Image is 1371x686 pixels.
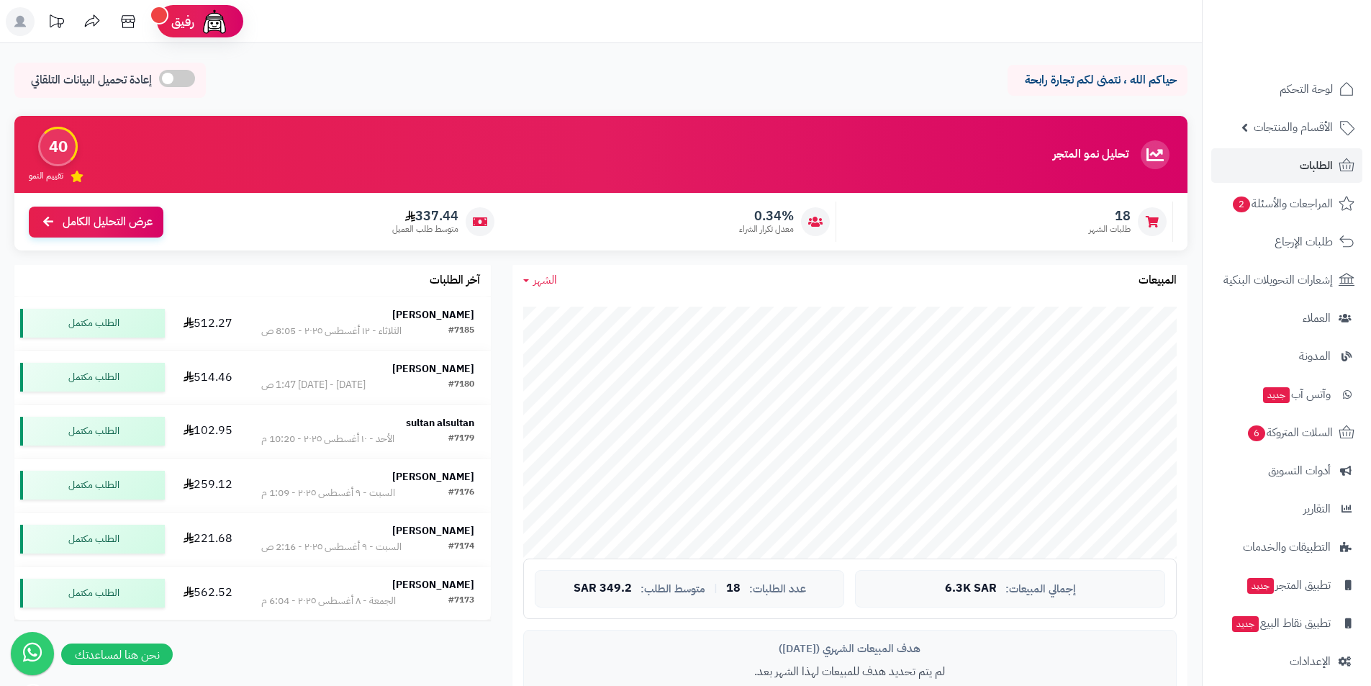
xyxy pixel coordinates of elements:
[1211,339,1362,374] a: المدونة
[261,378,366,392] div: [DATE] - [DATE] 1:47 ص
[1300,155,1333,176] span: الطلبات
[1089,208,1131,224] span: 18
[535,664,1165,680] p: لم يتم تحديد هدف للمبيعات لهذا الشهر بعد.
[739,208,794,224] span: 0.34%
[1248,425,1265,441] span: 6
[1211,492,1362,526] a: التقارير
[1211,644,1362,679] a: الإعدادات
[171,405,245,458] td: 102.95
[1299,346,1331,366] span: المدونة
[1211,415,1362,450] a: السلات المتروكة6
[1231,613,1331,633] span: تطبيق نقاط البيع
[1303,499,1331,519] span: التقارير
[1211,301,1362,335] a: العملاء
[1211,186,1362,221] a: المراجعات والأسئلة2
[1268,461,1331,481] span: أدوات التسويق
[261,324,402,338] div: الثلاثاء - ١٢ أغسطس ٢٠٢٥ - 8:05 ص
[261,594,396,608] div: الجمعة - ٨ أغسطس ٢٠٢٥ - 6:04 م
[1211,148,1362,183] a: الطلبات
[392,307,474,322] strong: [PERSON_NAME]
[63,214,153,230] span: عرض التحليل الكامل
[739,223,794,235] span: معدل تكرار الشراء
[749,583,806,595] span: عدد الطلبات:
[392,577,474,592] strong: [PERSON_NAME]
[261,486,395,500] div: السبت - ٩ أغسطس ٢٠٢٥ - 1:09 م
[406,415,474,430] strong: sultan alsultan
[1211,530,1362,564] a: التطبيقات والخدمات
[1246,575,1331,595] span: تطبيق المتجر
[1273,40,1357,71] img: logo-2.png
[1211,606,1362,641] a: تطبيق نقاط البيعجديد
[31,72,152,89] span: إعادة تحميل البيانات التلقائي
[392,469,474,484] strong: [PERSON_NAME]
[1211,453,1362,488] a: أدوات التسويق
[171,13,194,30] span: رفيق
[1053,148,1128,161] h3: تحليل نمو المتجر
[171,297,245,350] td: 512.27
[1280,79,1333,99] span: لوحة التحكم
[714,583,718,594] span: |
[171,513,245,566] td: 221.68
[430,274,480,287] h3: آخر الطلبات
[448,486,474,500] div: #7176
[392,208,458,224] span: 337.44
[392,223,458,235] span: متوسط طلب العميل
[1223,270,1333,290] span: إشعارات التحويلات البنكية
[20,525,165,554] div: الطلب مكتمل
[1211,225,1362,259] a: طلبات الإرجاع
[29,207,163,238] a: عرض التحليل الكامل
[523,272,557,289] a: الشهر
[20,309,165,338] div: الطلب مكتمل
[1018,72,1177,89] p: حياكم الله ، نتمنى لكم تجارة رابحة
[171,351,245,404] td: 514.46
[1303,308,1331,328] span: العملاء
[392,523,474,538] strong: [PERSON_NAME]
[1263,387,1290,403] span: جديد
[1233,197,1250,212] span: 2
[1275,232,1333,252] span: طلبات الإرجاع
[29,170,63,182] span: تقييم النمو
[1262,384,1331,405] span: وآتس آب
[20,417,165,446] div: الطلب مكتمل
[261,432,394,446] div: الأحد - ١٠ أغسطس ٢٠٢٥ - 10:20 م
[641,583,705,595] span: متوسط الطلب:
[574,582,632,595] span: 349.2 SAR
[448,432,474,446] div: #7179
[1089,223,1131,235] span: طلبات الشهر
[20,363,165,392] div: الطلب مكتمل
[1211,377,1362,412] a: وآتس آبجديد
[448,540,474,554] div: #7174
[448,324,474,338] div: #7185
[448,594,474,608] div: #7173
[171,567,245,620] td: 562.52
[945,582,997,595] span: 6.3K SAR
[20,579,165,608] div: الطلب مكتمل
[171,459,245,512] td: 259.12
[1231,194,1333,214] span: المراجعات والأسئلة
[261,540,402,554] div: السبت - ٩ أغسطس ٢٠٢٥ - 2:16 ص
[535,641,1165,656] div: هدف المبيعات الشهري ([DATE])
[1243,537,1331,557] span: التطبيقات والخدمات
[1139,274,1177,287] h3: المبيعات
[1246,423,1333,443] span: السلات المتروكة
[1211,568,1362,602] a: تطبيق المتجرجديد
[20,471,165,500] div: الطلب مكتمل
[533,271,557,289] span: الشهر
[1247,578,1274,594] span: جديد
[1254,117,1333,137] span: الأقسام والمنتجات
[726,582,741,595] span: 18
[1005,583,1076,595] span: إجمالي المبيعات:
[1211,72,1362,107] a: لوحة التحكم
[1211,263,1362,297] a: إشعارات التحويلات البنكية
[1290,651,1331,672] span: الإعدادات
[1232,616,1259,632] span: جديد
[200,7,229,36] img: ai-face.png
[392,361,474,376] strong: [PERSON_NAME]
[448,378,474,392] div: #7180
[38,7,74,40] a: تحديثات المنصة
